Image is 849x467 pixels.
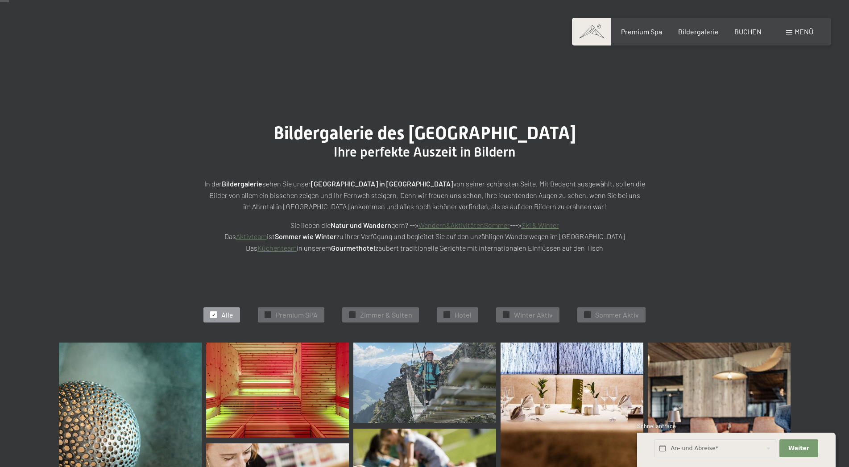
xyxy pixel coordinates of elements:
span: Alle [221,310,233,320]
img: Bildergalerie [206,343,349,438]
img: Bildergalerie [353,343,496,423]
span: ✓ [266,312,270,318]
span: ✓ [505,312,508,318]
span: Weiter [788,444,809,452]
span: Ihre perfekte Auszeit in Bildern [334,144,515,160]
strong: [GEOGRAPHIC_DATA] in [GEOGRAPHIC_DATA] [311,179,453,188]
a: BUCHEN [734,27,762,36]
span: Hotel [455,310,472,320]
span: Bildergalerie des [GEOGRAPHIC_DATA] [273,123,576,144]
button: Weiter [779,439,818,458]
p: In der sehen Sie unser von seiner schönsten Seite. Mit Bedacht ausgewählt, sollen die Bilder von ... [202,178,648,212]
span: ✓ [445,312,449,318]
span: ✓ [212,312,215,318]
a: Bildergalerie [678,27,719,36]
strong: Bildergalerie [222,179,262,188]
a: Küchenteam [257,244,297,252]
strong: Natur und Wandern [331,221,391,229]
span: ✓ [586,312,589,318]
span: Schnellanfrage [637,422,676,430]
span: Sommer Aktiv [595,310,639,320]
span: ✓ [351,312,354,318]
strong: Sommer wie Winter [275,232,336,240]
span: Menü [795,27,813,36]
a: Ski & Winter [522,221,559,229]
span: Winter Aktiv [514,310,553,320]
span: Zimmer & Suiten [360,310,412,320]
a: Premium Spa [621,27,662,36]
a: Wandern&AktivitätenSommer [418,221,510,229]
span: Premium SPA [276,310,318,320]
strong: Gourmethotel [331,244,375,252]
a: Aktivteam [236,232,267,240]
p: Sie lieben die gern? --> ---> Das ist zu Ihrer Verfügung und begleitet Sie auf den unzähligen Wan... [202,219,648,254]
